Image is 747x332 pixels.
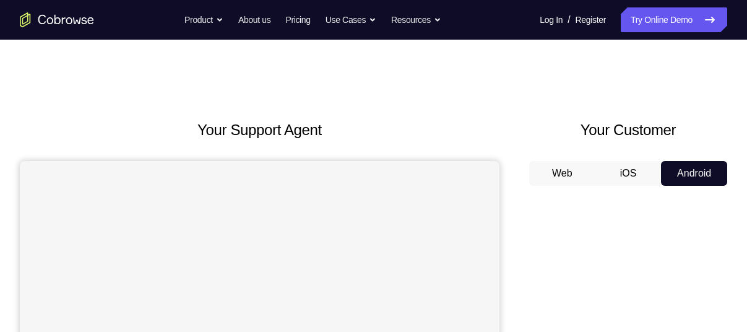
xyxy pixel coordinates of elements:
a: Register [576,7,606,32]
a: About us [238,7,270,32]
button: Web [529,161,595,186]
h2: Your Support Agent [20,119,499,141]
a: Go to the home page [20,12,94,27]
button: Product [184,7,223,32]
button: Use Cases [326,7,376,32]
a: Try Online Demo [621,7,727,32]
button: Android [661,161,727,186]
h2: Your Customer [529,119,727,141]
span: / [568,12,570,27]
a: Log In [540,7,563,32]
button: iOS [595,161,662,186]
button: Resources [391,7,441,32]
a: Pricing [285,7,310,32]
